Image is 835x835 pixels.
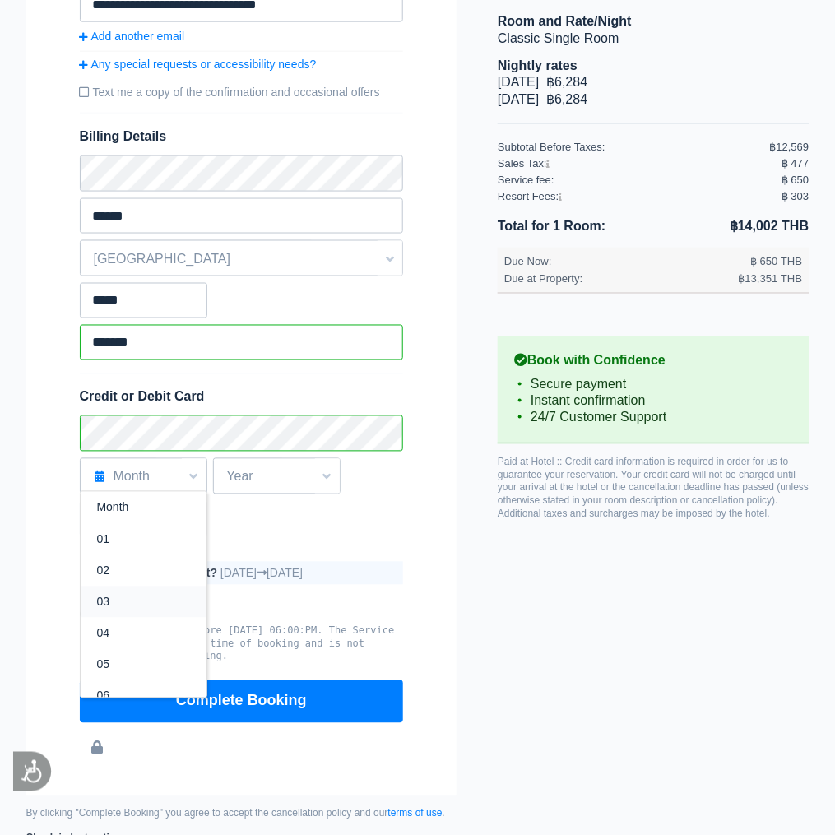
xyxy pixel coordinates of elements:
label: 02 [97,564,190,578]
label: 06 [97,689,190,703]
label: 03 [97,595,190,610]
label: 01 [97,532,190,547]
label: 05 [97,657,190,672]
label: Month [97,500,190,515]
label: 04 [97,626,190,641]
